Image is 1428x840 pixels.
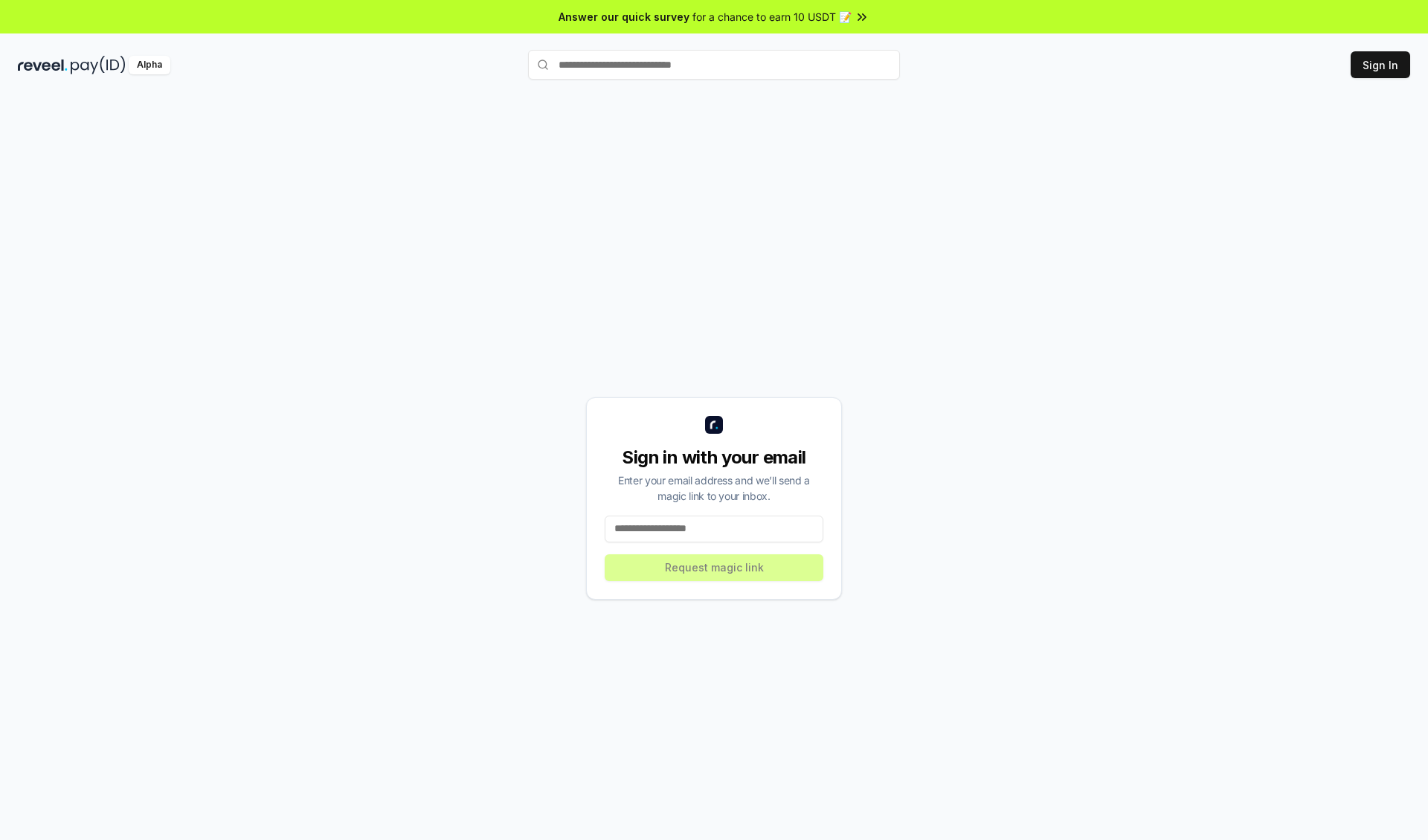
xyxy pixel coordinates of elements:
img: pay_id [71,56,126,74]
div: Alpha [129,56,170,74]
span: Answer our quick survey [559,9,689,25]
img: logo_small [705,416,723,434]
button: Sign In [1351,51,1410,78]
div: Enter your email address and we’ll send a magic link to your inbox. [605,472,823,504]
img: reveel_dark [18,56,68,74]
span: for a chance to earn 10 USDT 📝 [692,9,852,25]
div: Sign in with your email [605,446,823,469]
